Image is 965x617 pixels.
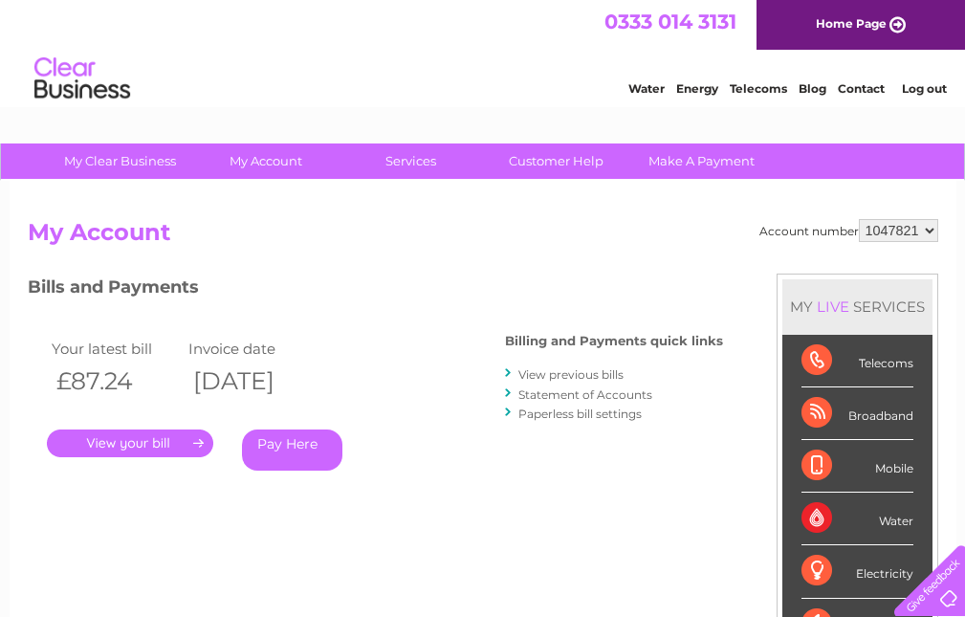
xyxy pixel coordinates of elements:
[628,81,665,96] a: Water
[47,430,213,457] a: .
[518,387,652,402] a: Statement of Accounts
[518,367,624,382] a: View previous bills
[782,279,932,334] div: MY SERVICES
[184,362,321,401] th: [DATE]
[801,387,913,440] div: Broadband
[902,81,947,96] a: Log out
[676,81,718,96] a: Energy
[801,335,913,387] div: Telecoms
[801,545,913,598] div: Electricity
[332,143,490,179] a: Services
[186,143,344,179] a: My Account
[477,143,635,179] a: Customer Help
[28,219,938,255] h2: My Account
[623,143,780,179] a: Make A Payment
[32,11,935,93] div: Clear Business is a trading name of Verastar Limited (registered in [GEOGRAPHIC_DATA] No. 3667643...
[801,440,913,493] div: Mobile
[518,407,642,421] a: Paperless bill settings
[838,81,885,96] a: Contact
[799,81,826,96] a: Blog
[184,336,321,362] td: Invoice date
[33,50,131,108] img: logo.png
[604,10,736,33] a: 0333 014 3131
[28,274,723,307] h3: Bills and Payments
[47,362,185,401] th: £87.24
[505,334,723,348] h4: Billing and Payments quick links
[813,297,853,316] div: LIVE
[41,143,199,179] a: My Clear Business
[730,81,787,96] a: Telecoms
[47,336,185,362] td: Your latest bill
[801,493,913,545] div: Water
[759,219,938,242] div: Account number
[242,430,342,471] a: Pay Here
